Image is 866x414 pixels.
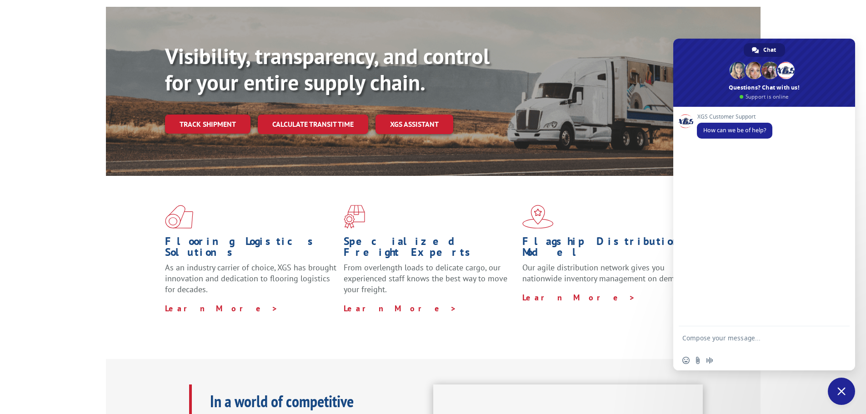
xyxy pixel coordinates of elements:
[744,43,785,57] div: Chat
[703,126,766,134] span: How can we be of help?
[697,114,772,120] span: XGS Customer Support
[344,262,516,303] p: From overlength loads to delicate cargo, our experienced staff knows the best way to move your fr...
[706,357,713,364] span: Audio message
[344,303,457,314] a: Learn More >
[165,115,250,134] a: Track shipment
[165,236,337,262] h1: Flooring Logistics Solutions
[522,205,554,229] img: xgs-icon-flagship-distribution-model-red
[375,115,453,134] a: XGS ASSISTANT
[258,115,368,134] a: Calculate transit time
[344,236,516,262] h1: Specialized Freight Experts
[165,205,193,229] img: xgs-icon-total-supply-chain-intelligence-red
[522,292,636,303] a: Learn More >
[522,262,690,284] span: Our agile distribution network gives you nationwide inventory management on demand.
[694,357,701,364] span: Send a file
[522,236,694,262] h1: Flagship Distribution Model
[165,262,336,294] span: As an industry carrier of choice, XGS has brought innovation and dedication to flooring logistics...
[828,378,855,405] div: Close chat
[165,303,278,314] a: Learn More >
[682,357,690,364] span: Insert an emoji
[165,42,490,96] b: Visibility, transparency, and control for your entire supply chain.
[344,205,365,229] img: xgs-icon-focused-on-flooring-red
[682,334,826,350] textarea: Compose your message...
[763,43,776,57] span: Chat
